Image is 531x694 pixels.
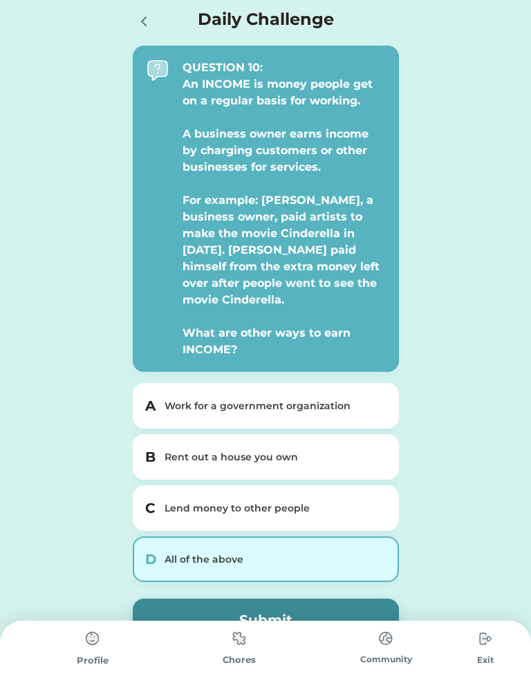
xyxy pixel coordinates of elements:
[372,625,400,652] img: type%3Dchores%2C%20state%3Ddefault.svg
[19,654,166,668] div: Profile
[145,498,156,518] h5: C
[166,653,313,667] div: Chores
[145,549,156,570] h5: D
[165,552,384,567] div: All of the above
[147,59,169,82] img: interface-help-question-message--bubble-help-mark-message-query-question-speech.svg
[459,654,512,666] div: Exit
[183,59,385,358] div: QUESTION 10: An INCOME is money people get on a regular basis for working. A business owner earns...
[313,653,459,666] div: Community
[472,625,499,653] img: type%3Dchores%2C%20state%3Ddefault.svg
[165,399,384,413] div: Work for a government organization
[145,447,156,467] h5: B
[165,501,384,516] div: Lend money to other people
[145,395,156,416] h5: A
[198,7,334,32] h4: Daily Challenge
[225,625,253,652] img: type%3Dchores%2C%20state%3Ddefault.svg
[79,625,106,653] img: type%3Dchores%2C%20state%3Ddefault.svg
[133,599,399,641] button: Submit
[165,450,384,465] div: Rent out a house you own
